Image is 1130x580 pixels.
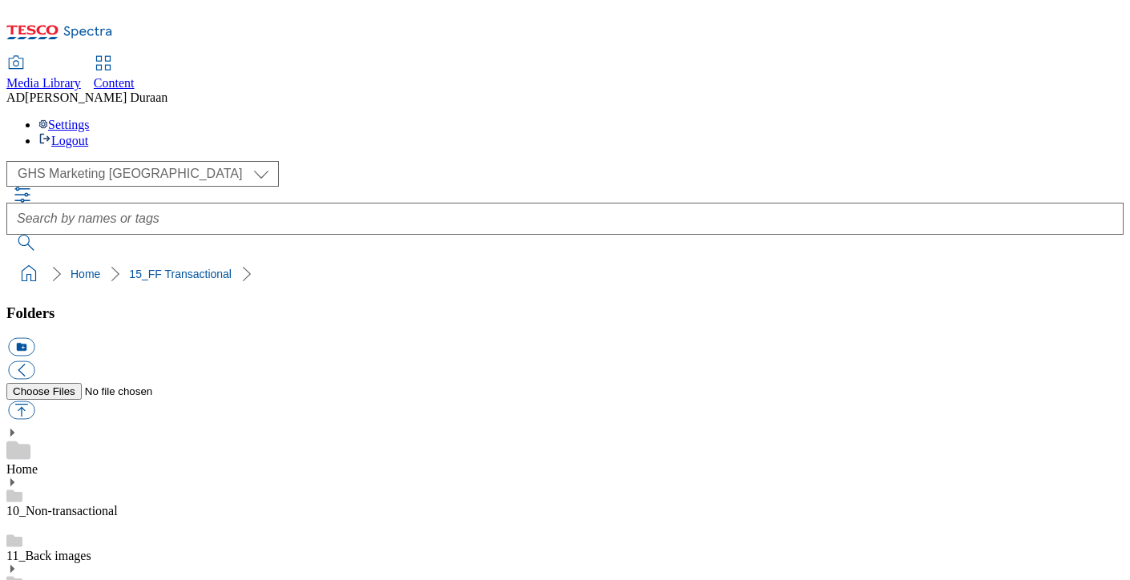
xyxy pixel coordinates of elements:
[6,504,118,518] a: 10_Non-transactional
[6,203,1124,235] input: Search by names or tags
[71,268,100,280] a: Home
[25,91,167,104] span: [PERSON_NAME] Duraan
[6,462,38,476] a: Home
[6,57,81,91] a: Media Library
[6,76,81,90] span: Media Library
[38,134,88,147] a: Logout
[6,304,1124,322] h3: Folders
[38,118,90,131] a: Settings
[6,91,25,104] span: AD
[6,259,1124,289] nav: breadcrumb
[6,549,91,562] a: 11_Back images
[129,268,232,280] a: 15_FF Transactional
[16,261,42,287] a: home
[94,76,135,90] span: Content
[94,57,135,91] a: Content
